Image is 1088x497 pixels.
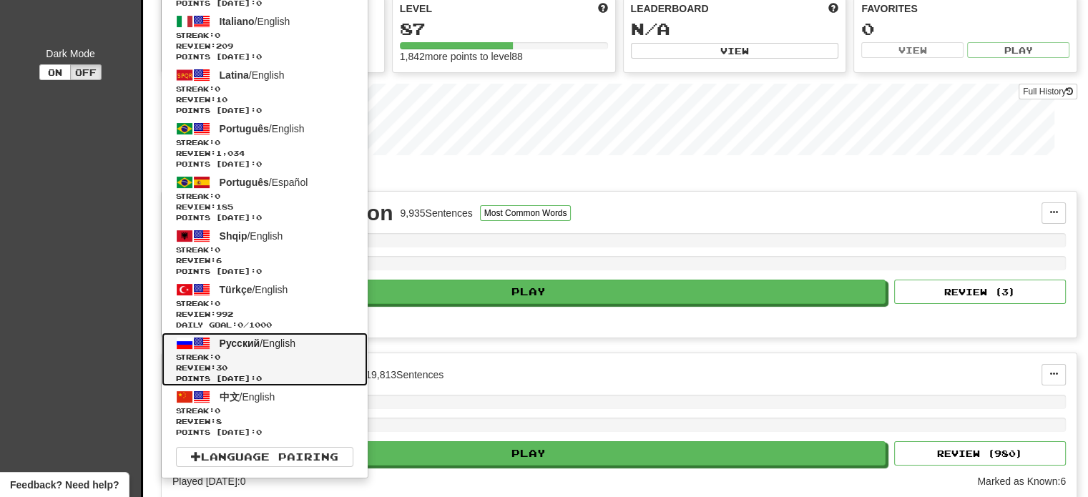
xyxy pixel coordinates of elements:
span: / English [220,69,285,81]
span: / English [220,338,295,349]
a: Latina/EnglishStreak:0 Review:10Points [DATE]:0 [162,64,368,118]
span: Shqip [220,230,248,242]
span: Points [DATE]: 0 [176,427,353,438]
button: Off [70,64,102,80]
span: Streak: [176,30,353,41]
span: / English [220,230,283,242]
span: 中文 [220,391,240,403]
span: Review: 1,034 [176,148,353,159]
a: Full History [1019,84,1077,99]
span: Review: 30 [176,363,353,373]
button: Review (3) [894,280,1066,304]
span: / English [220,391,275,403]
span: 0 [215,299,220,307]
span: Türkçe [220,284,253,295]
span: 0 [215,138,220,147]
button: On [39,64,71,80]
a: Shqip/EnglishStreak:0 Review:6Points [DATE]:0 [162,225,368,279]
span: / English [220,16,290,27]
span: Português [220,177,269,188]
span: Played [DATE]: 0 [172,476,245,487]
span: Points [DATE]: 0 [176,105,353,116]
span: Review: 992 [176,309,353,320]
button: Play [967,42,1069,58]
button: Most Common Words [480,205,572,221]
span: Points [DATE]: 0 [176,373,353,384]
span: Leaderboard [631,1,709,16]
span: / English [220,123,305,134]
button: Play [172,441,886,466]
span: Points [DATE]: 0 [176,212,353,223]
span: Review: 10 [176,94,353,105]
div: Dark Mode [11,46,130,61]
span: Daily Goal: / 1000 [176,320,353,330]
span: Open feedback widget [10,478,119,492]
p: In Progress [161,169,1077,184]
span: Streak: [176,84,353,94]
span: 0 [215,406,220,415]
span: 0 [215,31,220,39]
span: Italiano [220,16,255,27]
span: 0 [215,192,220,200]
span: / Español [220,177,308,188]
span: Latina [220,69,249,81]
span: Streak: [176,137,353,148]
div: 19,813 Sentences [366,368,443,382]
span: Streak: [176,191,353,202]
div: 9,935 Sentences [400,206,472,220]
div: 0 [861,20,1069,38]
span: Português [220,123,269,134]
span: Points [DATE]: 0 [176,159,353,169]
a: Language Pairing [176,447,353,467]
span: Review: 185 [176,202,353,212]
div: Marked as Known: 6 [977,474,1066,488]
span: N/A [631,19,670,39]
span: Streak: [176,405,353,416]
span: 0 [215,84,220,93]
button: View [631,43,839,59]
span: Points [DATE]: 0 [176,51,353,62]
span: This week in points, UTC [828,1,838,16]
a: Português/EspañolStreak:0 Review:185Points [DATE]:0 [162,172,368,225]
button: View [861,42,964,58]
a: Italiano/EnglishStreak:0 Review:209Points [DATE]:0 [162,11,368,64]
span: Streak: [176,298,353,309]
a: 中文/EnglishStreak:0 Review:8Points [DATE]:0 [162,386,368,440]
span: 0 [237,320,243,329]
span: Streak: [176,245,353,255]
span: Review: 6 [176,255,353,266]
span: Review: 8 [176,416,353,427]
span: Streak: [176,352,353,363]
div: 87 [400,20,608,38]
span: Русский [220,338,260,349]
span: Score more points to level up [598,1,608,16]
button: Play [172,280,886,304]
span: Points [DATE]: 0 [176,266,353,277]
span: / English [220,284,288,295]
a: Português/EnglishStreak:0 Review:1,034Points [DATE]:0 [162,118,368,172]
a: Türkçe/EnglishStreak:0 Review:992Daily Goal:0/1000 [162,279,368,333]
span: Level [400,1,432,16]
a: Русский/EnglishStreak:0 Review:30Points [DATE]:0 [162,333,368,386]
div: 1,842 more points to level 88 [400,49,608,64]
span: 0 [215,245,220,254]
span: Review: 209 [176,41,353,51]
div: Favorites [861,1,1069,16]
span: 0 [215,353,220,361]
button: Review (980) [894,441,1066,466]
